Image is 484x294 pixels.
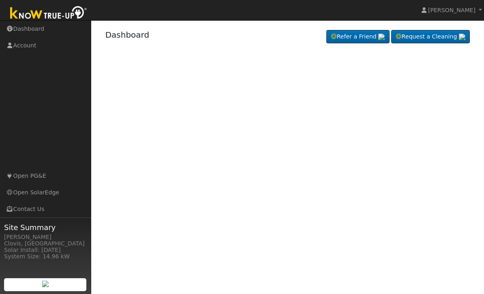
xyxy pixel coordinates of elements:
a: Request a Cleaning [391,30,470,44]
img: retrieve [42,281,49,287]
span: [PERSON_NAME] [428,7,475,13]
img: Know True-Up [6,4,91,23]
span: Site Summary [4,222,87,233]
div: Clovis, [GEOGRAPHIC_DATA] [4,239,87,248]
div: [PERSON_NAME] [4,233,87,241]
div: System Size: 14.96 kW [4,252,87,261]
a: Dashboard [105,30,150,40]
div: Solar Install: [DATE] [4,246,87,254]
a: Refer a Friend [326,30,390,44]
img: retrieve [459,34,465,40]
img: retrieve [378,34,385,40]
